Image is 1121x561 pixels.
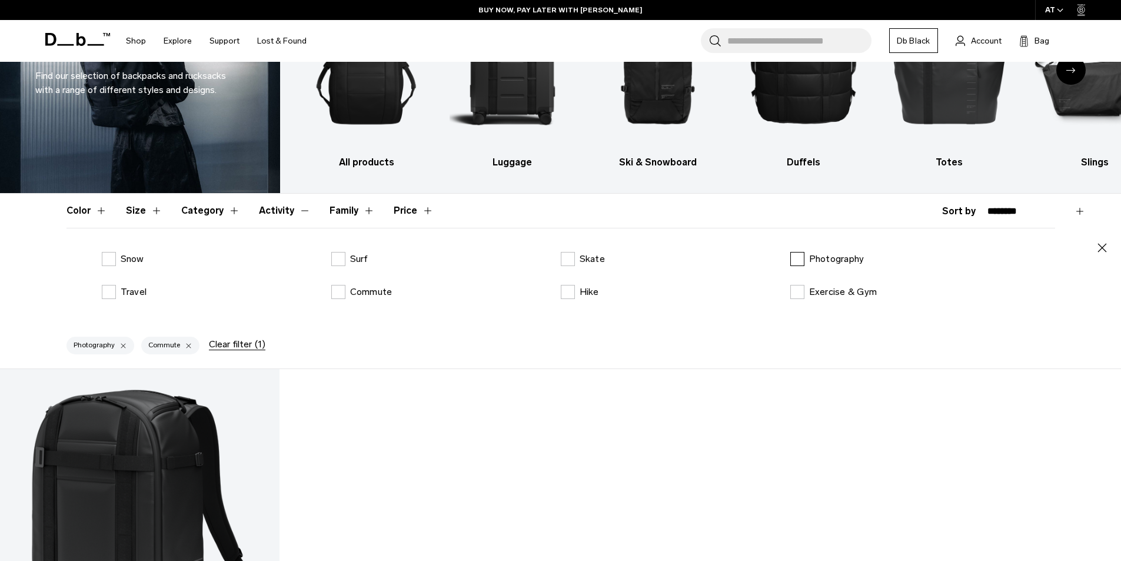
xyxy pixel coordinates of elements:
button: Toggle Filter [259,194,311,228]
button: Toggle Filter [126,194,162,228]
p: Exercise & Gym [809,285,877,299]
h3: All products [304,155,429,170]
span: Account [971,35,1002,47]
p: Skate [580,252,605,266]
span: Find our selection of backpacks and rucksacks with a range of different styles and designs. [35,70,226,95]
a: Db Black [889,28,938,53]
button: Bag [1019,34,1049,48]
a: Shop [126,20,146,62]
a: Support [209,20,239,62]
a: Lost & Found [257,20,307,62]
p: Hike [580,285,599,299]
nav: Main Navigation [117,20,315,62]
a: Explore [164,20,192,62]
a: Account [956,34,1002,48]
p: Surf [350,252,368,266]
button: Photography [66,337,134,354]
button: Clear filter(1) [209,339,265,350]
p: Commute [350,285,392,299]
h3: Luggage [450,155,575,170]
h3: Duffels [741,155,866,170]
button: Commute [141,337,199,354]
button: Toggle Filter [181,194,240,228]
h3: Totes [887,155,1012,170]
button: Toggle Filter [330,194,375,228]
span: (1) [255,339,265,350]
button: Toggle Filter [66,194,107,228]
span: Bag [1034,35,1049,47]
h3: Ski & Snowboard [596,155,721,170]
p: Photography [809,252,864,266]
p: Travel [121,285,147,299]
p: Snow [121,252,144,266]
a: BUY NOW, PAY LATER WITH [PERSON_NAME] [478,5,643,15]
button: Toggle Price [394,194,434,228]
div: Next slide [1056,55,1086,85]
